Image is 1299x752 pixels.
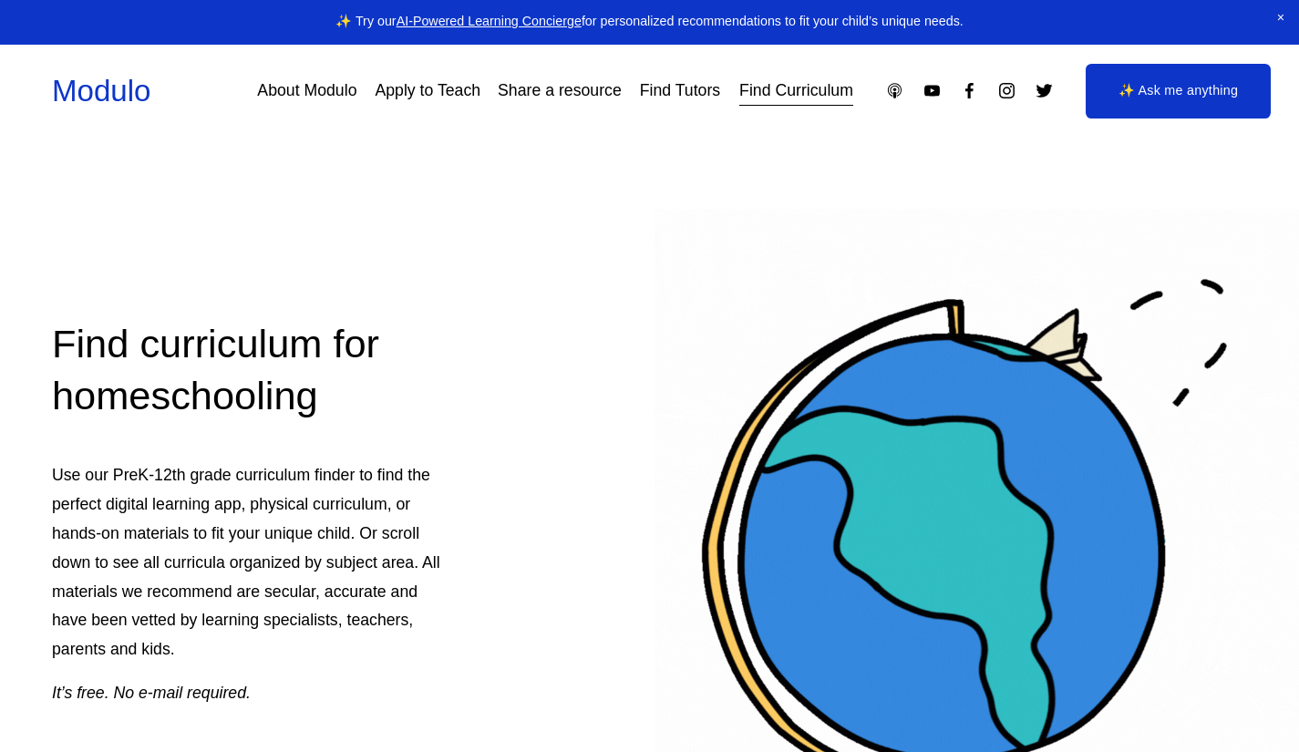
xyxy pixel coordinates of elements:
[52,74,151,108] a: Modulo
[885,81,904,100] a: Apple Podcasts
[52,318,444,422] h2: Find curriculum for homeschooling
[52,684,251,702] em: It’s free. No e-mail required.
[640,75,720,107] a: Find Tutors
[397,14,582,28] a: AI-Powered Learning Concierge
[960,81,979,100] a: Facebook
[498,75,622,107] a: Share a resource
[923,81,942,100] a: YouTube
[997,81,1016,100] a: Instagram
[375,75,480,107] a: Apply to Teach
[1035,81,1054,100] a: Twitter
[739,75,853,107] a: Find Curriculum
[1086,64,1271,118] a: ✨ Ask me anything
[257,75,356,107] a: About Modulo
[52,461,444,664] p: Use our PreK-12th grade curriculum finder to find the perfect digital learning app, physical curr...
